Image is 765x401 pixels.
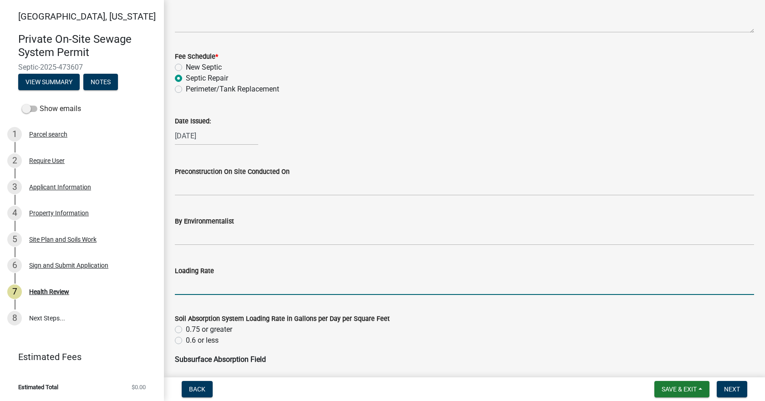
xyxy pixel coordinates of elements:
div: Applicant Information [29,184,91,190]
label: 0.6 or less [186,335,219,346]
input: mm/dd/yyyy [175,127,258,145]
label: 0.75 or greater [186,324,232,335]
span: [GEOGRAPHIC_DATA], [US_STATE] [18,11,156,22]
div: Property Information [29,210,89,216]
button: Save & Exit [654,381,709,397]
div: 7 [7,284,22,299]
h4: Private On-Site Sewage System Permit [18,33,157,59]
div: Parcel search [29,131,67,137]
button: Notes [83,74,118,90]
label: Perimeter/Tank Replacement [186,84,279,95]
div: Sign and Submit Application [29,262,108,269]
div: 6 [7,258,22,273]
span: Next [724,386,740,393]
label: Soil Absorption System Loading Rate in Gallons per Day per Square Feet [175,316,390,322]
span: Estimated Total [18,384,58,390]
button: Next [717,381,747,397]
label: Fee Schedule [175,54,218,60]
label: By Environmentalist [175,218,234,225]
label: Preconstruction On Site Conducted On [175,169,290,175]
span: Septic-2025-473607 [18,63,146,71]
label: Show emails [22,103,81,114]
span: Back [189,386,205,393]
span: $0.00 [132,384,146,390]
div: Site Plan and Soils Work [29,236,97,243]
div: Require User [29,157,65,164]
div: 2 [7,153,22,168]
label: Septic Repair [186,73,228,84]
label: Loading Rate [175,268,214,274]
div: 4 [7,206,22,220]
label: Date Issued: [175,118,211,125]
a: Estimated Fees [7,348,149,366]
button: View Summary [18,74,80,90]
div: 5 [7,232,22,247]
wm-modal-confirm: Summary [18,79,80,86]
wm-modal-confirm: Notes [83,79,118,86]
div: 8 [7,311,22,325]
button: Back [182,381,213,397]
div: 1 [7,127,22,142]
span: Save & Exit [662,386,697,393]
div: Health Review [29,289,69,295]
strong: Subsurface Absorption Field [175,355,266,364]
label: New Septic [186,62,222,73]
div: 3 [7,180,22,194]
